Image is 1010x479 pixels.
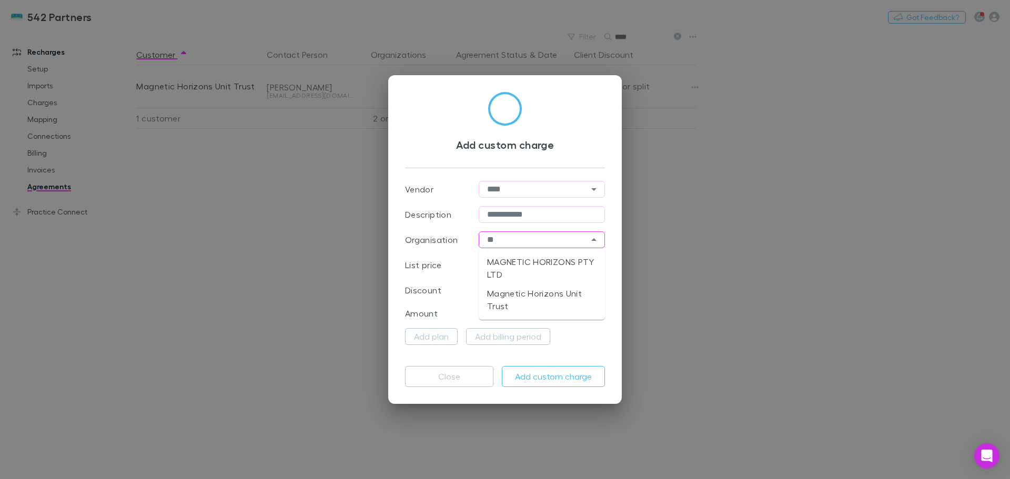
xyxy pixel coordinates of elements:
[587,232,601,247] button: Close
[405,259,442,271] p: List price
[405,183,433,196] p: Vendor
[479,284,605,315] li: Magnetic Horizons Unit Trust
[974,443,999,468] div: Open Intercom Messenger
[479,252,605,284] li: MAGNETIC HORIZONS PTY LTD
[502,366,605,387] button: Add custom charge
[405,328,458,345] button: Add plan
[405,208,451,221] p: Description
[587,182,601,197] button: Open
[405,138,605,151] h3: Add custom charge
[405,284,441,297] p: Discount
[405,233,458,246] p: Organisation
[405,366,493,387] button: Close
[466,328,550,345] button: Add billing period
[405,307,438,320] p: Amount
